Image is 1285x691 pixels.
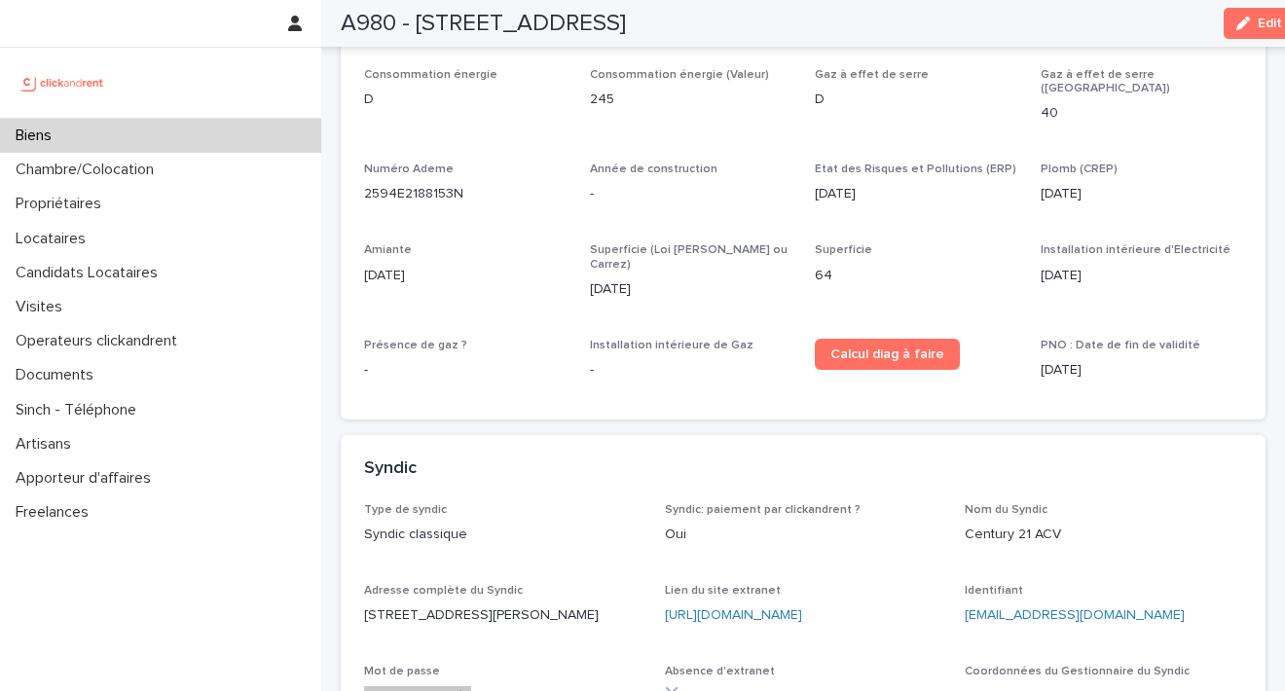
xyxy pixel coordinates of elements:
span: Installation intérieure de Gaz [590,340,753,351]
p: [DATE] [1041,266,1243,286]
p: Artisans [8,435,87,454]
span: Calcul diag à faire [830,347,944,361]
p: Apporteur d'affaires [8,469,166,488]
span: PNO : Date de fin de validité [1041,340,1200,351]
span: Syndic: paiement par clickandrent ? [665,504,861,516]
p: Locataires [8,230,101,248]
p: Candidats Locataires [8,264,173,282]
span: Adresse complète du Syndic [364,585,523,597]
p: 2594E2188153N [364,184,567,204]
span: Plomb (CREP) [1041,164,1118,175]
span: Gaz à effet de serre ([GEOGRAPHIC_DATA]) [1041,69,1170,94]
a: [EMAIL_ADDRESS][DOMAIN_NAME] [965,608,1185,622]
p: [STREET_ADDRESS][PERSON_NAME] [364,605,642,626]
img: UCB0brd3T0yccxBKYDjQ [16,63,110,102]
p: [DATE] [1041,184,1243,204]
p: Operateurs clickandrent [8,332,193,350]
span: Année de construction [590,164,717,175]
p: Sinch - Téléphone [8,401,152,419]
p: [DATE] [364,266,567,286]
p: Freelances [8,503,104,522]
p: - [590,184,792,204]
h2: A980 - [STREET_ADDRESS] [341,10,626,38]
a: Calcul diag à faire [815,339,960,370]
p: - [590,360,792,381]
span: Nom du Syndic [965,504,1047,516]
span: Mot de passe [364,666,440,677]
p: 64 [815,266,1017,286]
p: Century 21 ACV [965,525,1242,545]
span: Type de syndic [364,504,447,516]
span: Superficie (Loi [PERSON_NAME] ou Carrez) [590,244,788,270]
span: Absence d'extranet [665,666,775,677]
p: Documents [8,366,109,384]
span: Amiante [364,244,412,256]
p: [DATE] [815,184,1017,204]
p: D [364,90,567,110]
span: Lien du site extranet [665,585,781,597]
span: Consommation énergie [364,69,497,81]
p: 40 [1041,103,1243,124]
span: Consommation énergie (Valeur) [590,69,769,81]
span: Superficie [815,244,872,256]
a: [URL][DOMAIN_NAME] [665,608,802,622]
span: Installation intérieure d'Electricité [1041,244,1230,256]
p: Visites [8,298,78,316]
span: Numéro Ademe [364,164,454,175]
p: [DATE] [590,279,792,300]
span: Identifiant [965,585,1023,597]
p: 245 [590,90,792,110]
span: Coordonnées du Gestionnaire du Syndic [965,666,1190,677]
p: Propriétaires [8,195,117,213]
span: Edit [1258,17,1282,30]
p: Chambre/Colocation [8,161,169,179]
p: Oui [665,525,942,545]
p: Biens [8,127,67,145]
span: Présence de gaz ? [364,340,467,351]
p: Syndic classique [364,525,642,545]
span: Gaz à effet de serre [815,69,929,81]
p: - [364,360,567,381]
span: Etat des Risques et Pollutions (ERP) [815,164,1016,175]
p: [DATE] [1041,360,1243,381]
h2: Syndic [364,458,417,480]
p: D [815,90,1017,110]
